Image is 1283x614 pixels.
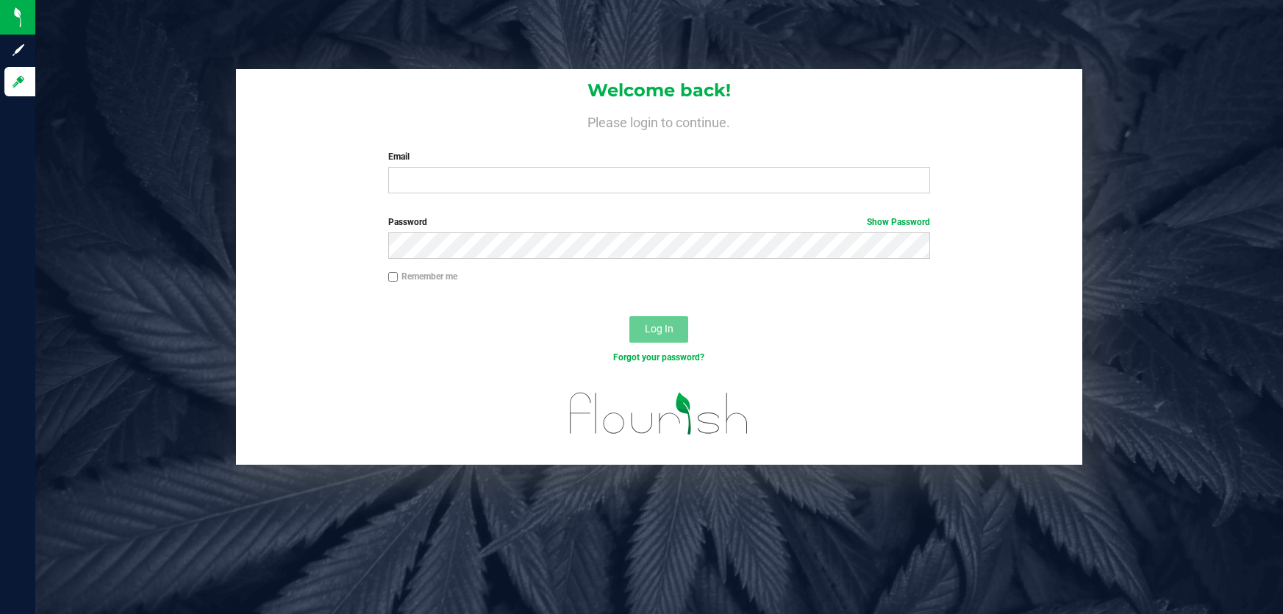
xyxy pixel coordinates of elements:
[554,379,765,448] img: flourish_logo.svg
[388,272,399,282] input: Remember me
[645,323,673,335] span: Log In
[236,81,1082,100] h1: Welcome back!
[629,316,688,343] button: Log In
[11,74,26,89] inline-svg: Log in
[388,150,931,163] label: Email
[11,43,26,57] inline-svg: Sign up
[236,112,1082,129] h4: Please login to continue.
[613,352,704,363] a: Forgot your password?
[388,270,457,283] label: Remember me
[388,217,427,227] span: Password
[867,217,930,227] a: Show Password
